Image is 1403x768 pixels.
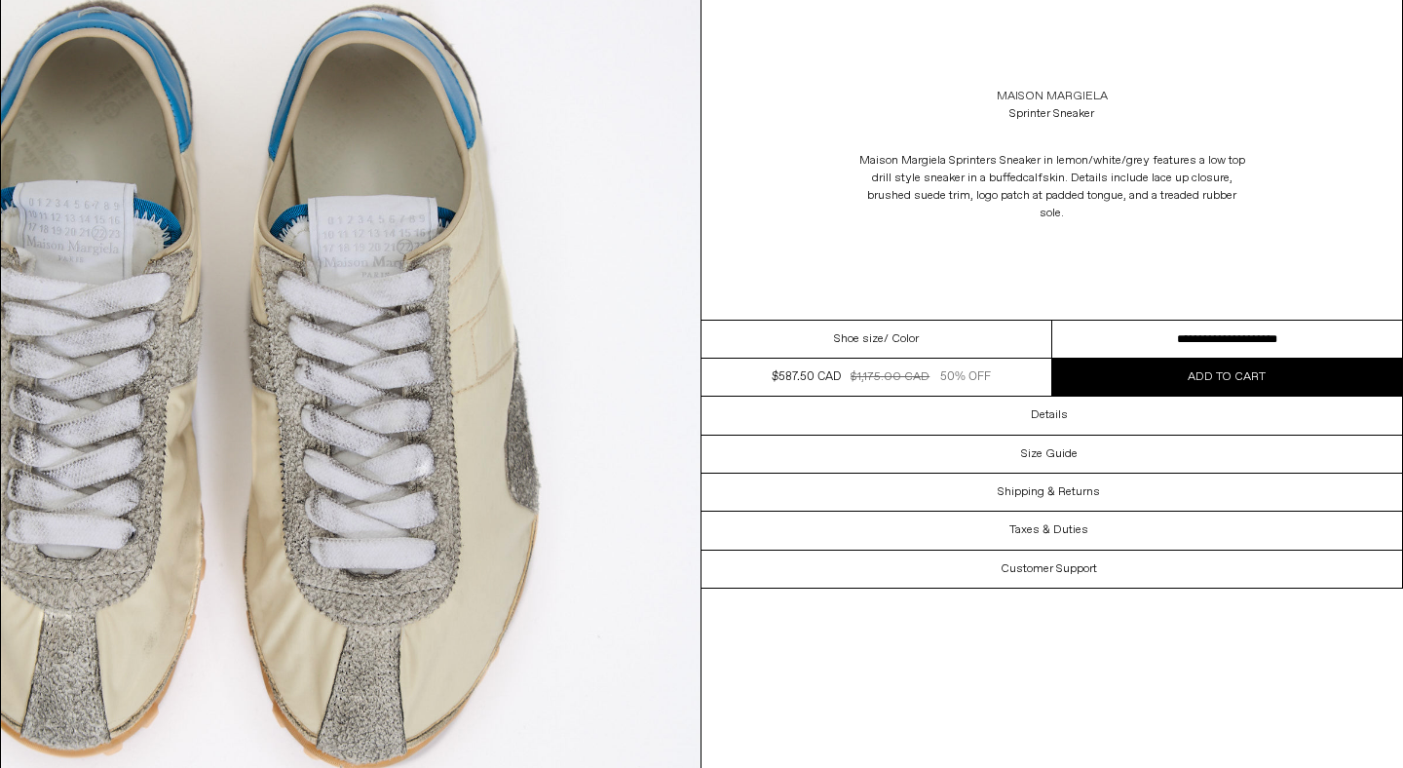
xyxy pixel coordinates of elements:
[1188,369,1266,385] span: Add to cart
[997,88,1108,105] a: Maison Margiela
[772,368,841,386] div: $587.50 CAD
[834,330,884,348] span: Shoe size
[1052,359,1403,396] button: Add to cart
[851,368,929,386] div: $1,175.00 CAD
[1001,562,1097,576] h3: Customer Support
[859,153,1245,186] span: Maison Margiela Sprinters Sneaker in lemon/white/grey features a low top drill style sneaker in a...
[1021,447,1078,461] h3: Size Guide
[1031,408,1068,422] h3: Details
[998,485,1100,499] h3: Shipping & Returns
[1009,105,1094,123] div: Sprinter Sneaker
[884,330,919,348] span: / Color
[867,171,1236,221] span: calfskin. Details include lace up closure, brushed suede trim, logo patch at padded tongue, and a...
[1009,523,1088,537] h3: Taxes & Duties
[940,368,991,386] div: 50% OFF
